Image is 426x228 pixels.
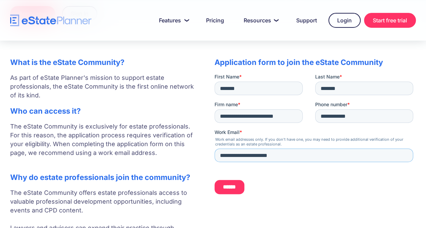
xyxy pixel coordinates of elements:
[10,15,92,26] a: home
[198,14,232,27] a: Pricing
[10,122,201,166] p: The eState Community is exclusively for estate professionals. For this reason, the application pr...
[236,14,285,27] a: Resources
[215,58,416,67] h2: Application form to join the eState Community
[328,13,361,28] a: Login
[215,73,416,199] iframe: Form 0
[10,73,201,100] p: As part of eState Planner's mission to support estate professionals, the eState Community is the ...
[10,58,201,67] h2: What is the eState Community?
[288,14,325,27] a: Support
[151,14,195,27] a: Features
[10,173,201,182] h2: Why do estate professionals join the community?
[364,13,416,28] a: Start free trial
[10,107,201,115] h2: Who can access it?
